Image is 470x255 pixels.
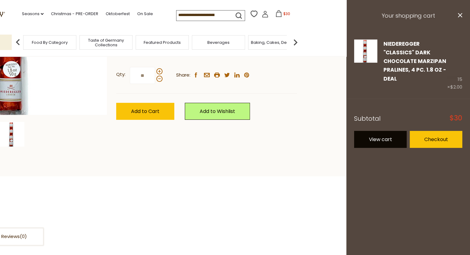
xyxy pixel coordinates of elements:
img: next arrow [289,36,302,48]
a: Food By Category [32,40,68,45]
a: On Sale [137,10,153,17]
a: Baking, Cakes, Desserts [251,40,299,45]
a: Checkout [410,131,462,148]
span: Share: [176,71,190,79]
a: Christmas - PRE-ORDER [51,10,98,17]
a: Featured Products [144,40,181,45]
a: Niederegger "Classics" Dark Chocolate Marzipan Pralines, 4 pc. 1.8 oz - DEAL [354,40,377,91]
a: Seasons [22,10,44,17]
span: $30 [283,11,290,16]
a: Add to Wishlist [185,103,250,120]
a: Beverages [207,40,230,45]
span: Add to Cart [131,108,159,115]
img: Niederegger "Classics" Dark Chocolate Marzipan Pralines, 4 pc. 1.8 oz - DEAL [354,40,377,63]
strong: Qty: [116,71,125,78]
button: $30 [270,10,296,19]
span: $30 [450,115,462,122]
a: Oktoberfest [105,10,129,17]
img: previous arrow [12,36,24,48]
span: $2.00 [450,84,462,90]
a: Taste of Germany Collections [81,38,131,47]
input: Qty: [130,67,155,84]
a: Niederegger "Classics" Dark Chocolate Marzipan Pralines, 4 pc. 1.8 oz - DEAL [383,40,446,82]
button: Add to Cart [116,103,174,120]
a: View cart [354,131,407,148]
div: 15 × [447,40,462,91]
span: Subtotal [354,114,381,123]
